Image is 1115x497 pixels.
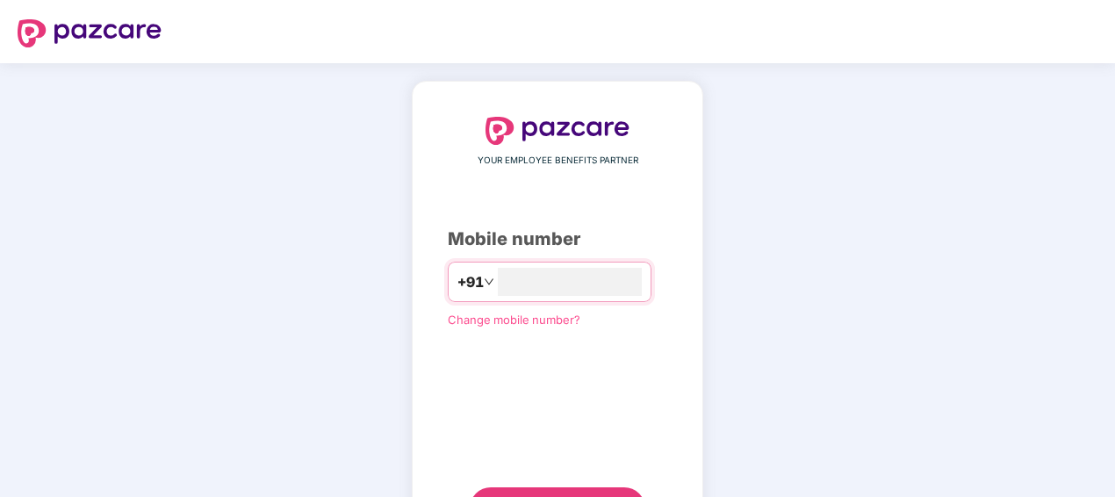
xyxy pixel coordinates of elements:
[448,226,667,253] div: Mobile number
[486,117,629,145] img: logo
[18,19,162,47] img: logo
[484,277,494,287] span: down
[448,313,580,327] a: Change mobile number?
[457,271,484,293] span: +91
[478,154,638,168] span: YOUR EMPLOYEE BENEFITS PARTNER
